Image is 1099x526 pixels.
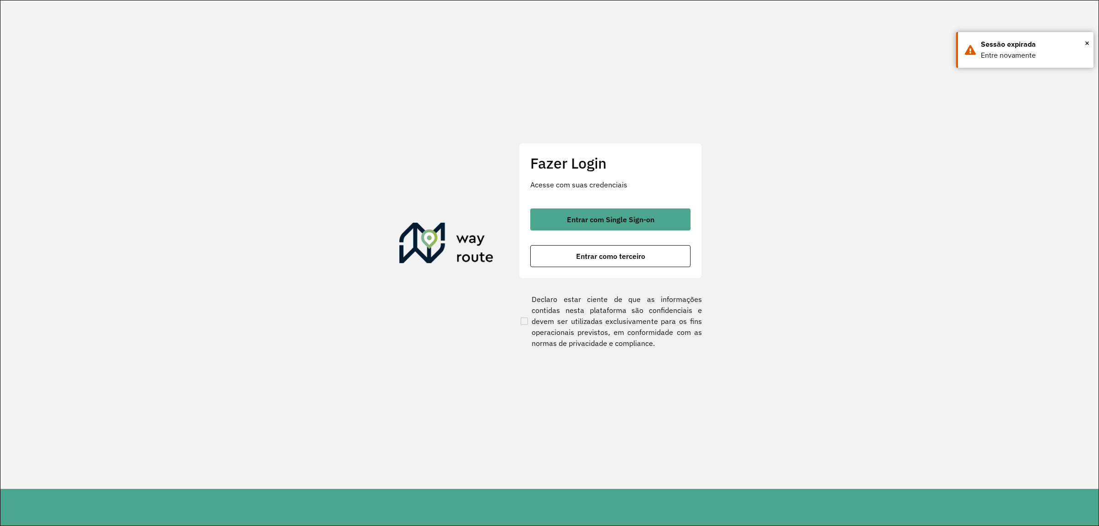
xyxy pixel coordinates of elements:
[530,245,691,267] button: button
[567,216,654,223] span: Entrar com Single Sign-on
[399,223,494,267] img: Roteirizador AmbevTech
[981,50,1087,61] div: Entre novamente
[1085,36,1089,50] span: ×
[519,294,702,349] label: Declaro estar ciente de que as informações contidas nesta plataforma são confidenciais e devem se...
[981,39,1087,50] div: Sessão expirada
[530,154,691,172] h2: Fazer Login
[576,252,645,260] span: Entrar como terceiro
[530,179,691,190] p: Acesse com suas credenciais
[1085,36,1089,50] button: Close
[530,208,691,230] button: button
